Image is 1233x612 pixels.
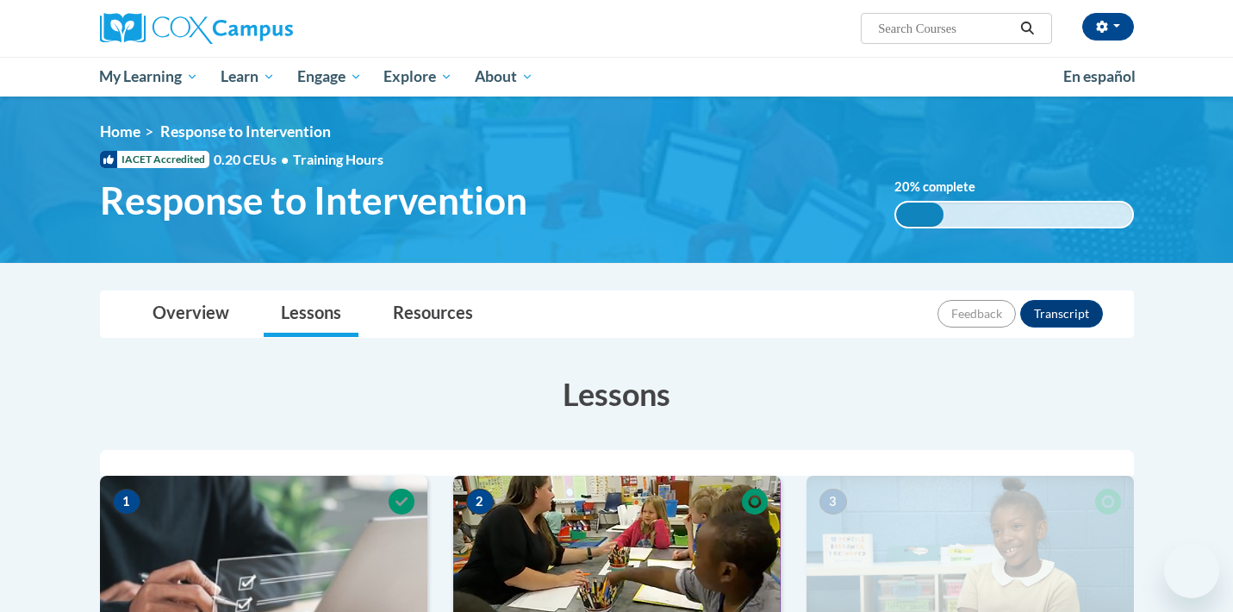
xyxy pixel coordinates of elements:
[819,489,847,515] span: 3
[113,489,140,515] span: 1
[100,122,140,141] a: Home
[464,57,545,97] a: About
[894,179,910,194] span: 20
[293,151,383,167] span: Training Hours
[937,300,1016,328] button: Feedback
[383,66,452,87] span: Explore
[100,13,293,44] img: Cox Campus
[100,178,527,223] span: Response to Intervention
[160,122,331,141] span: Response to Intervention
[1052,59,1147,95] a: En español
[466,489,494,515] span: 2
[1164,543,1219,598] iframe: Button to launch messaging window
[221,66,275,87] span: Learn
[100,372,1134,415] h3: Lessons
[896,203,943,227] div: 20%
[376,291,490,337] a: Resources
[1014,18,1040,39] button: Search
[99,66,198,87] span: My Learning
[100,151,209,168] span: IACET Accredited
[135,291,246,337] a: Overview
[286,57,373,97] a: Engage
[209,57,286,97] a: Learn
[74,57,1160,97] div: Main menu
[89,57,210,97] a: My Learning
[264,291,358,337] a: Lessons
[281,151,289,167] span: •
[297,66,362,87] span: Engage
[894,178,993,197] label: % complete
[475,66,533,87] span: About
[100,13,427,44] a: Cox Campus
[1063,67,1136,85] span: En español
[876,18,1014,39] input: Search Courses
[372,57,464,97] a: Explore
[1082,13,1134,41] button: Account Settings
[1020,300,1103,328] button: Transcript
[214,150,293,169] span: 0.20 CEUs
